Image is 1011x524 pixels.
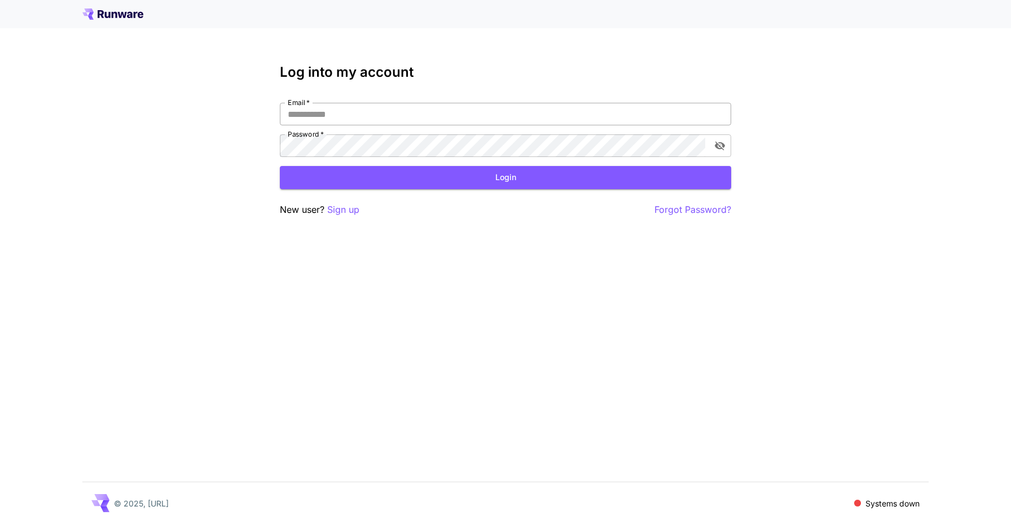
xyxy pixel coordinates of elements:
[865,497,920,509] p: Systems down
[280,166,731,189] button: Login
[327,203,359,217] button: Sign up
[710,136,730,156] button: toggle password visibility
[654,203,731,217] button: Forgot Password?
[288,129,324,139] label: Password
[280,64,731,80] h3: Log into my account
[114,497,169,509] p: © 2025, [URL]
[280,203,359,217] p: New user?
[288,98,310,107] label: Email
